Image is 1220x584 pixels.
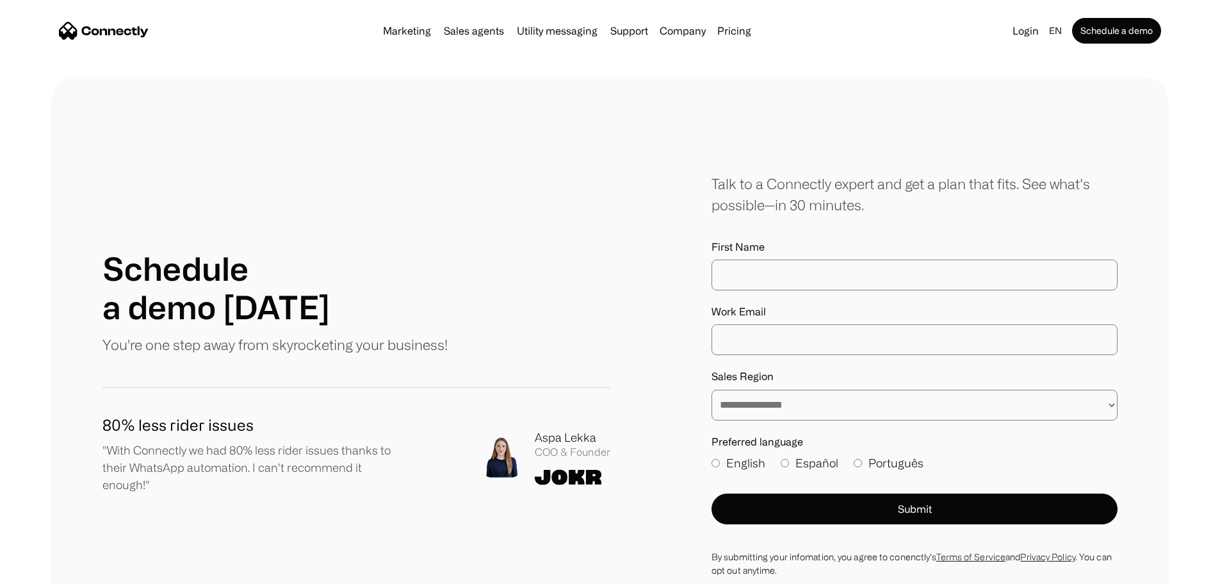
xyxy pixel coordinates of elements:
button: Submit [712,494,1118,524]
h1: Schedule a demo [DATE] [102,249,330,326]
a: home [59,21,149,40]
a: Privacy Policy [1020,552,1075,562]
div: Company [656,22,710,40]
div: Company [660,22,706,40]
a: Utility messaging [512,26,603,36]
label: English [712,455,765,472]
label: Work Email [712,306,1118,318]
a: Schedule a demo [1072,18,1161,44]
div: COO & Founder [535,446,610,458]
input: English [712,459,720,467]
a: Marketing [378,26,436,36]
label: Preferred language [712,436,1118,448]
a: Support [605,26,653,36]
label: Español [781,455,838,472]
div: en [1044,22,1070,40]
a: Pricing [712,26,756,36]
label: Sales Region [712,371,1118,383]
h1: 80% less rider issues [102,413,407,437]
div: en [1049,22,1062,40]
p: You're one step away from skyrocketing your business! [102,334,448,355]
label: Português [854,455,923,472]
ul: Language list [26,562,77,580]
a: Sales agents [439,26,509,36]
div: By submitting your infomation, you agree to conenctly’s and . You can opt out anytime. [712,550,1118,577]
label: First Name [712,241,1118,253]
div: Aspa Lekka [535,429,610,446]
a: Terms of Service [936,552,1006,562]
input: Español [781,459,789,467]
div: Talk to a Connectly expert and get a plan that fits. See what’s possible—in 30 minutes. [712,173,1118,215]
input: Português [854,459,862,467]
a: Login [1007,22,1044,40]
aside: Language selected: English [13,560,77,580]
p: "With Connectly we had 80% less rider issues thanks to their WhatsApp automation. I can't recomme... [102,442,407,494]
